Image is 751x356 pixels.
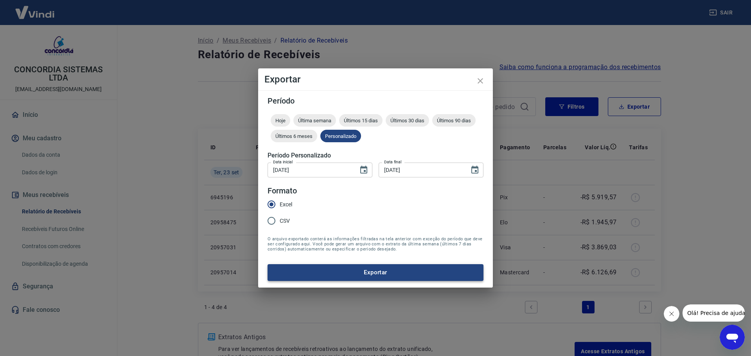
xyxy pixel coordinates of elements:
legend: Formato [268,185,297,197]
span: Últimos 90 dias [432,118,476,123]
span: Últimos 6 meses [271,133,317,139]
span: Olá! Precisa de ajuda? [5,5,66,12]
span: Excel [280,200,292,209]
div: Últimos 30 dias [386,114,429,127]
span: CSV [280,217,290,225]
h4: Exportar [264,75,487,84]
label: Data inicial [273,159,293,165]
span: Últimos 15 dias [339,118,383,123]
iframe: Fechar mensagem [664,306,679,322]
button: Exportar [268,264,483,281]
div: Hoje [271,114,290,127]
div: Últimos 90 dias [432,114,476,127]
input: DD/MM/YYYY [268,163,353,177]
span: Hoje [271,118,290,123]
span: Última semana [293,118,336,123]
h5: Período Personalizado [268,152,483,159]
iframe: Botão para abrir a janela de mensagens [720,325,745,350]
span: O arquivo exportado conterá as informações filtradas na tela anterior com exceção do período que ... [268,236,483,252]
div: Personalizado [320,130,361,142]
div: Última semana [293,114,336,127]
label: Data final [384,159,402,165]
button: Choose date, selected date is 23 de set de 2025 [356,162,372,178]
div: Últimos 15 dias [339,114,383,127]
iframe: Mensagem da empresa [683,304,745,322]
button: Choose date, selected date is 23 de set de 2025 [467,162,483,178]
div: Últimos 6 meses [271,130,317,142]
button: close [471,72,490,90]
span: Últimos 30 dias [386,118,429,123]
h5: Período [268,97,483,105]
span: Personalizado [320,133,361,139]
input: DD/MM/YYYY [379,163,464,177]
